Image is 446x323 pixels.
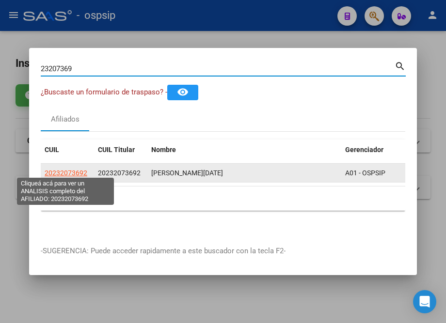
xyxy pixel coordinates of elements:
[345,169,385,177] span: A01 - OSPSIP
[98,146,135,154] span: CUIL Titular
[45,146,59,154] span: CUIL
[177,86,189,98] mat-icon: remove_red_eye
[41,139,94,160] datatable-header-cell: CUIL
[98,169,141,177] span: 20232073692
[395,60,406,71] mat-icon: search
[151,146,176,154] span: Nombre
[413,290,436,313] div: Open Intercom Messenger
[41,186,405,211] div: 1 total
[41,246,405,257] p: -SUGERENCIA: Puede acceder rapidamente a este buscador con la tecla F2-
[45,169,87,177] span: 20232073692
[51,114,80,125] div: Afiliados
[151,168,337,179] div: [PERSON_NAME][DATE]
[341,139,409,160] datatable-header-cell: Gerenciador
[345,146,383,154] span: Gerenciador
[147,139,341,160] datatable-header-cell: Nombre
[41,88,167,96] span: ¿Buscaste un formulario de traspaso? -
[94,139,147,160] datatable-header-cell: CUIL Titular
